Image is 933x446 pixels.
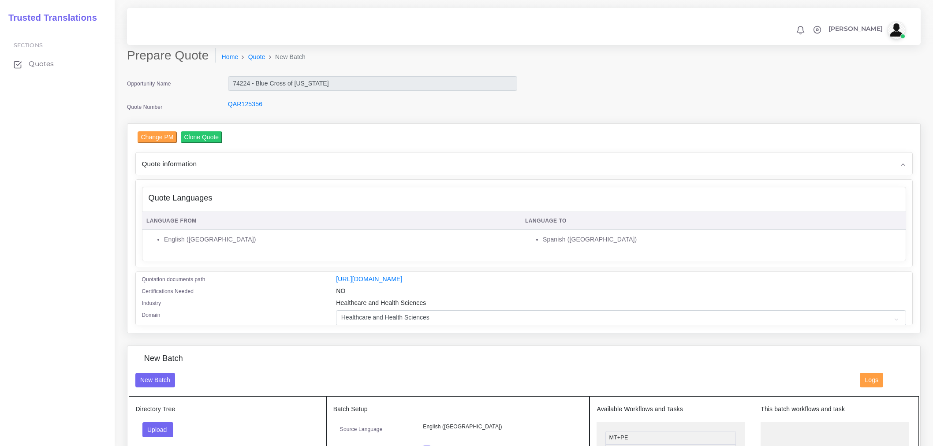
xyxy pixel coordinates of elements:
label: Opportunity Name [127,80,171,88]
h5: Batch Setup [333,405,583,413]
th: Language To [521,212,906,230]
label: Source Language [340,425,383,433]
h5: Available Workflows and Tasks [597,405,745,413]
span: Quotes [29,59,54,69]
label: Industry [142,299,161,307]
a: [PERSON_NAME]avatar [824,21,908,39]
li: MT+PE [605,431,736,445]
h5: This batch workflows and task [761,405,909,413]
label: Domain [142,311,160,319]
a: Quote [248,52,265,62]
th: Language From [142,212,521,230]
h4: Quote Languages [149,193,213,203]
a: Home [222,52,239,62]
a: Trusted Translations [2,11,97,25]
li: New Batch [265,52,306,62]
a: [URL][DOMAIN_NAME] [336,275,402,282]
h2: Trusted Translations [2,12,97,23]
label: Certifications Needed [142,287,194,295]
div: Healthcare and Health Sciences [329,298,912,310]
a: New Batch [135,376,175,383]
h4: New Batch [144,354,183,364]
label: Quotation documents path [142,275,205,283]
span: Logs [865,376,878,383]
div: NO [329,286,912,298]
button: New Batch [135,373,175,388]
input: Change PM [138,131,177,143]
input: Clone Quote [181,131,223,143]
img: avatar [888,21,905,39]
h2: Prepare Quote [127,48,216,63]
button: Upload [142,422,174,437]
a: Quotes [7,55,108,73]
span: Sections [14,42,43,48]
h5: Directory Tree [136,405,319,413]
button: Logs [860,373,883,388]
li: English ([GEOGRAPHIC_DATA]) [164,235,516,244]
label: Quote Number [127,103,162,111]
span: [PERSON_NAME] [829,26,883,32]
a: QAR125356 [228,100,262,108]
li: Spanish ([GEOGRAPHIC_DATA]) [543,235,901,244]
div: Quote information [136,152,912,175]
p: English ([GEOGRAPHIC_DATA]) [423,422,576,431]
span: Quote information [142,159,197,169]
